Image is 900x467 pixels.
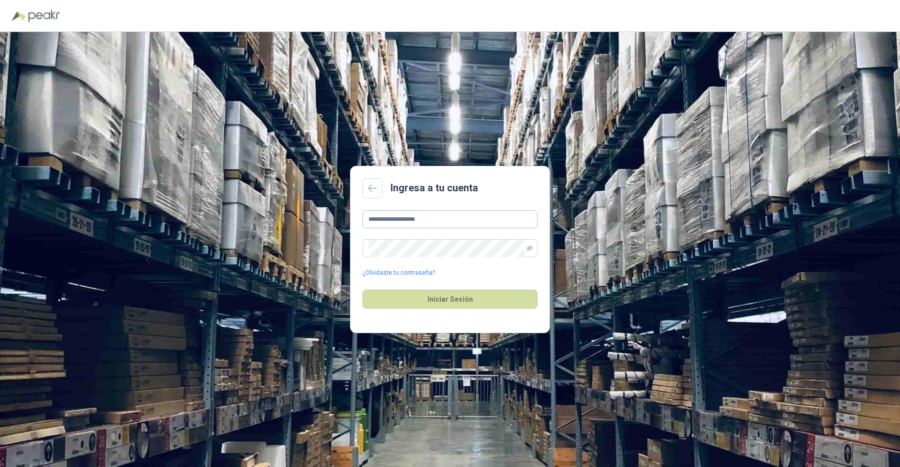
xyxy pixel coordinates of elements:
a: ¿Olvidaste tu contraseña? [362,268,435,278]
h2: Ingresa a tu cuenta [390,180,478,196]
img: Peakr [28,10,60,22]
span: eye-invisible [526,245,532,251]
button: Iniciar Sesión [362,290,537,309]
img: Logo [12,11,26,21]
